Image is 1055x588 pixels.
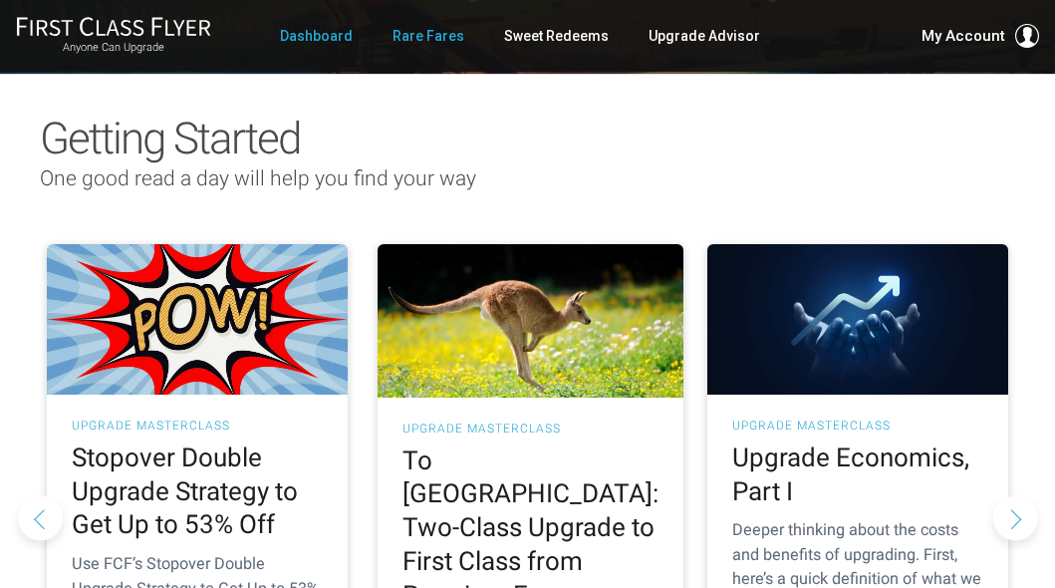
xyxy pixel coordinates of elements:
[40,166,476,190] span: One good read a day will help you find your way
[732,420,983,432] h3: UPGRADE MASTERCLASS
[16,16,211,37] img: First Class Flyer
[393,18,464,54] a: Rare Fares
[16,16,211,56] a: First Class FlyerAnyone Can Upgrade
[732,441,983,509] h2: Upgrade Economics, Part I
[993,495,1038,540] button: Next slide
[18,495,63,540] button: Previous slide
[40,113,300,164] span: Getting Started
[280,18,353,54] a: Dashboard
[504,18,609,54] a: Sweet Redeems
[649,18,760,54] a: Upgrade Advisor
[72,441,323,542] h2: Stopover Double Upgrade Strategy to Get Up to 53% Off
[402,423,659,435] h3: UPGRADE MASTERCLASS
[922,24,1039,48] button: My Account
[922,24,1005,48] span: My Account
[16,41,211,55] small: Anyone Can Upgrade
[72,420,323,432] h3: UPGRADE MASTERCLASS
